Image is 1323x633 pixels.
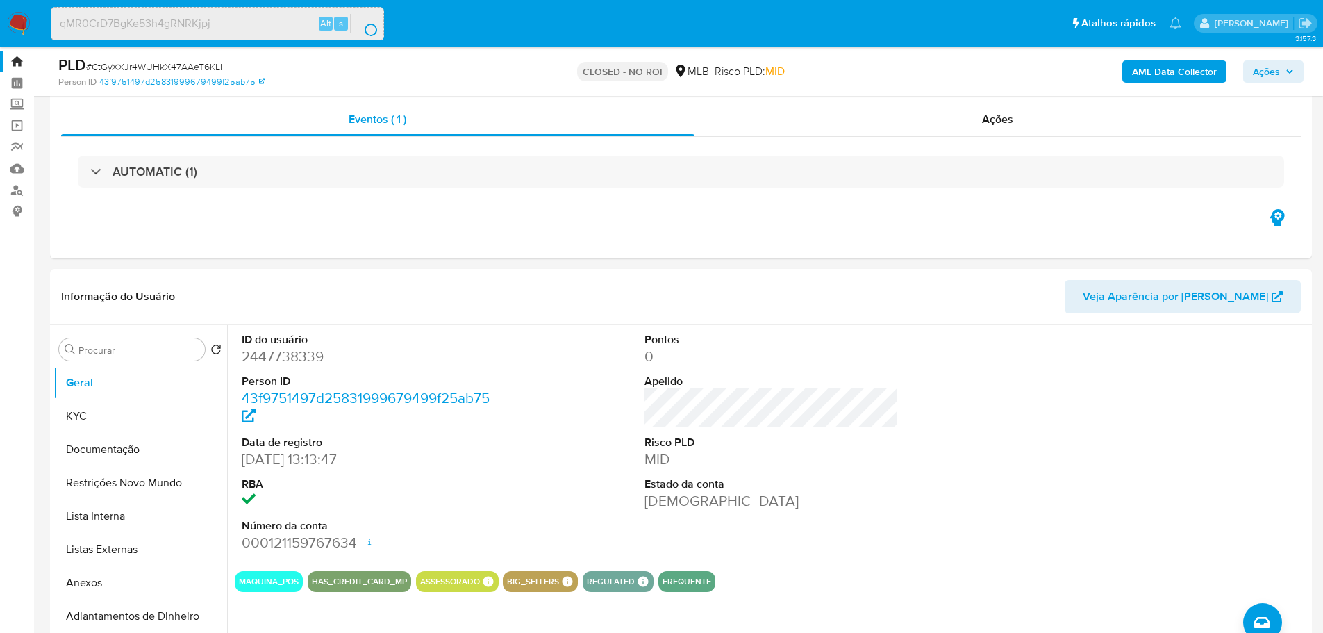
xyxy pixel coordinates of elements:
[53,433,227,466] button: Documentação
[242,347,497,366] dd: 2447738339
[1243,60,1304,83] button: Ações
[53,600,227,633] button: Adiantamentos de Dinheiro
[577,62,668,81] p: CLOSED - NO ROI
[644,347,899,366] dd: 0
[53,566,227,600] button: Anexos
[113,164,197,179] h3: AUTOMATIC (1)
[242,435,497,450] dt: Data de registro
[242,533,497,552] dd: 000121159767634
[53,500,227,533] button: Lista Interna
[242,388,490,427] a: 43f9751497d25831999679499f25ab75
[644,491,899,511] dd: [DEMOGRAPHIC_DATA]
[53,366,227,400] button: Geral
[715,64,785,79] span: Risco PLD:
[210,344,222,359] button: Retornar ao pedido padrão
[339,17,343,30] span: s
[1122,60,1226,83] button: AML Data Collector
[320,17,331,30] span: Alt
[982,111,1013,127] span: Ações
[1253,60,1280,83] span: Ações
[1132,60,1217,83] b: AML Data Collector
[674,64,709,79] div: MLB
[765,63,785,79] span: MID
[1065,280,1301,313] button: Veja Aparência por [PERSON_NAME]
[242,518,497,534] dt: Número da conta
[644,450,899,469] dd: MID
[58,54,86,76] b: PLD
[242,374,497,389] dt: Person ID
[86,60,222,74] span: # CtGyXXJr4WUHkX47AAeT6KLI
[99,76,265,88] a: 43f9751497d25831999679499f25ab75
[53,400,227,433] button: KYC
[242,477,497,492] dt: RBA
[644,477,899,492] dt: Estado da conta
[61,290,175,304] h1: Informação do Usuário
[1170,17,1181,29] a: Notificações
[350,14,378,33] button: search-icon
[1295,33,1316,44] span: 3.157.3
[58,76,97,88] b: Person ID
[644,374,899,389] dt: Apelido
[242,332,497,347] dt: ID do usuário
[242,450,497,469] dd: [DATE] 13:13:47
[1298,16,1313,31] a: Sair
[51,15,383,33] input: Pesquise usuários ou casos...
[644,332,899,347] dt: Pontos
[78,156,1284,188] div: AUTOMATIC (1)
[53,533,227,566] button: Listas Externas
[349,111,406,127] span: Eventos ( 1 )
[1215,17,1293,30] p: lucas.portella@mercadolivre.com
[53,466,227,500] button: Restrições Novo Mundo
[1081,16,1156,31] span: Atalhos rápidos
[78,344,199,356] input: Procurar
[65,344,76,355] button: Procurar
[1083,280,1268,313] span: Veja Aparência por [PERSON_NAME]
[644,435,899,450] dt: Risco PLD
